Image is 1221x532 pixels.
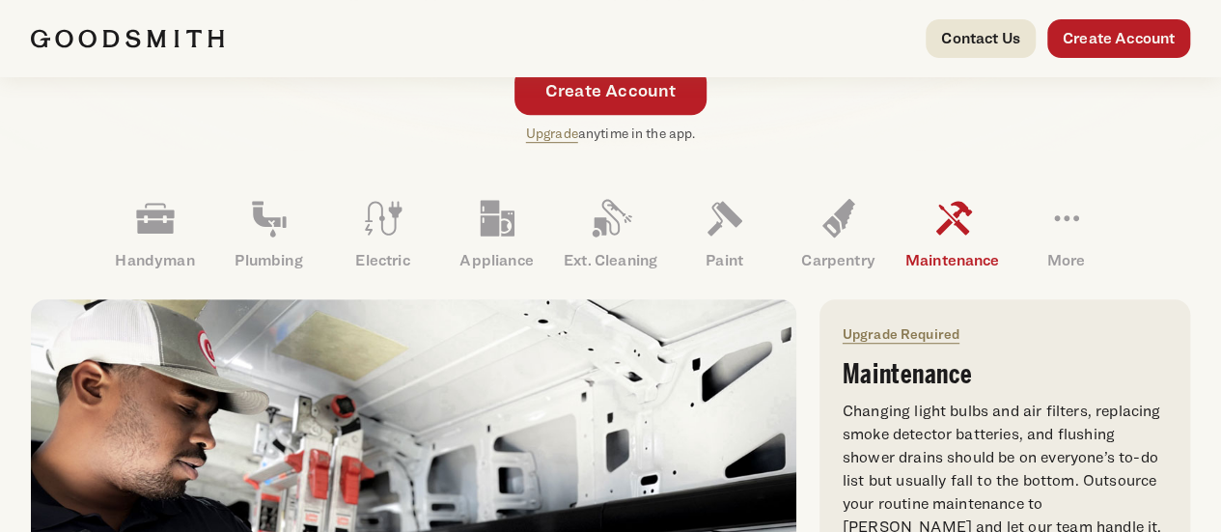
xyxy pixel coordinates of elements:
[514,67,708,115] a: Create Account
[843,361,1167,388] h3: Maintenance
[1010,183,1124,284] a: More
[212,183,326,284] a: Plumbing
[843,325,959,342] a: Upgrade Required
[526,125,578,141] a: Upgrade
[1047,19,1190,58] a: Create Account
[668,249,782,272] p: Paint
[1010,249,1124,272] p: More
[98,249,212,272] p: Handyman
[554,249,668,272] p: Ext. Cleaning
[782,183,896,284] a: Carpentry
[440,183,554,284] a: Appliance
[782,249,896,272] p: Carpentry
[212,249,326,272] p: Plumbing
[98,183,212,284] a: Handyman
[926,19,1036,58] a: Contact Us
[526,123,696,145] p: anytime in the app.
[31,29,224,48] img: Goodsmith
[440,249,554,272] p: Appliance
[896,249,1010,272] p: Maintenance
[554,183,668,284] a: Ext. Cleaning
[326,183,440,284] a: Electric
[896,183,1010,284] a: Maintenance
[326,249,440,272] p: Electric
[668,183,782,284] a: Paint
